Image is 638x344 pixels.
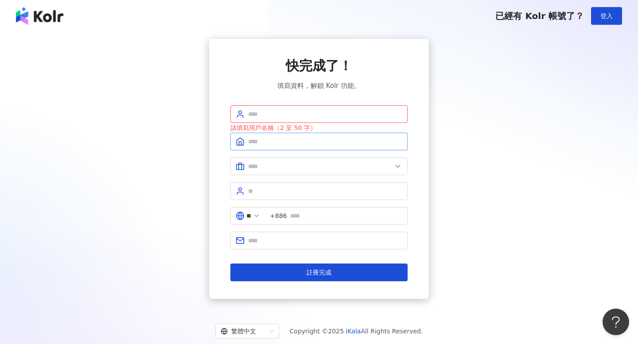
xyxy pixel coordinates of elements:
div: 請填寫用戶名稱（2 至 50 字） [230,123,408,133]
span: 快完成了！ [286,57,352,75]
span: 登入 [600,12,613,19]
iframe: Help Scout Beacon - Open [603,309,629,335]
div: 繁體中文 [221,324,266,338]
button: 註冊完成 [230,264,408,281]
img: logo [16,7,63,25]
span: +886 [270,211,287,221]
button: 登入 [591,7,622,25]
span: 填寫資料，解鎖 Kolr 功能。 [277,80,361,91]
a: iKala [346,328,361,335]
span: Copyright © 2025 All Rights Reserved. [290,326,423,336]
span: 註冊完成 [307,269,331,276]
span: 已經有 Kolr 帳號了？ [495,11,584,21]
